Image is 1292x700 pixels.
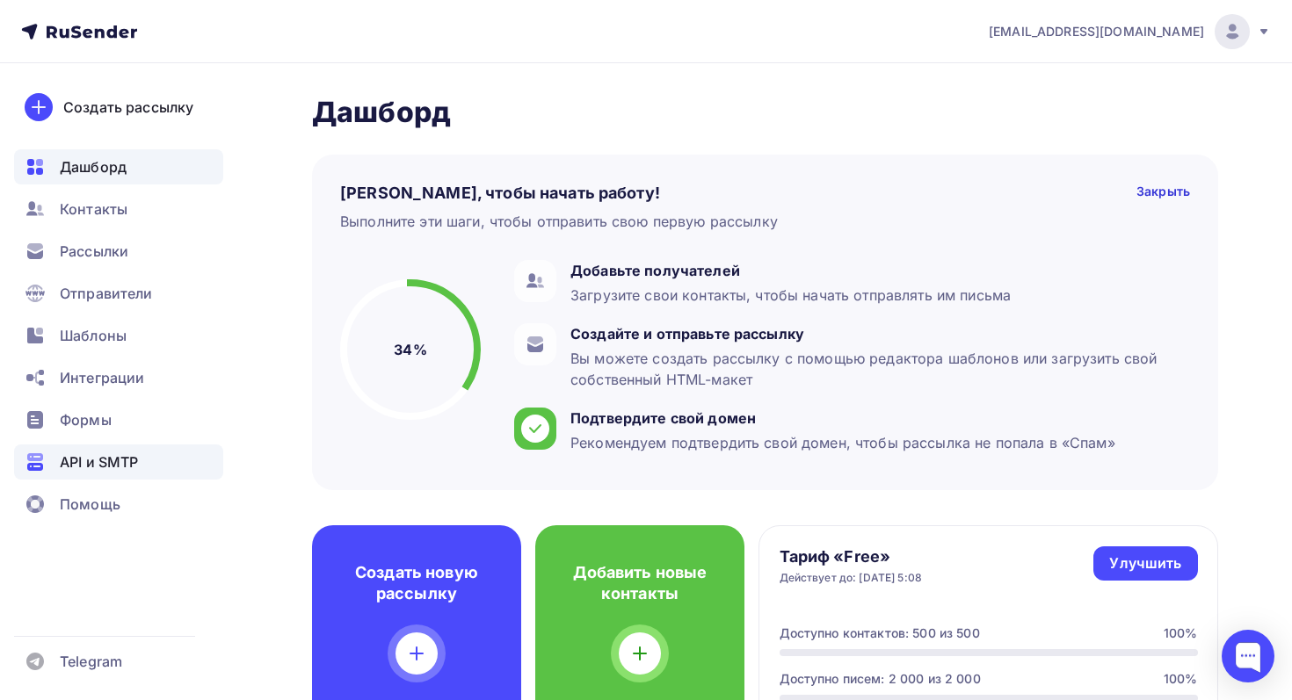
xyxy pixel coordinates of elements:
[570,348,1181,390] div: Вы можете создать рассылку с помощью редактора шаблонов или загрузить свой собственный HTML-макет
[570,323,1181,344] div: Создайте и отправьте рассылку
[570,408,1115,429] div: Подтвердите свой домен
[63,97,193,118] div: Создать рассылку
[60,651,122,672] span: Telegram
[1136,183,1190,204] div: Закрыть
[570,432,1115,453] div: Рекомендуем подтвердить свой домен, чтобы рассылка не попала в «Спам»
[60,283,153,304] span: Отправители
[780,670,981,688] div: Доступно писем: 2 000 из 2 000
[14,149,223,184] a: Дашборд
[60,494,120,515] span: Помощь
[340,183,660,204] h4: [PERSON_NAME], чтобы начать работу!
[60,198,127,220] span: Контакты
[394,339,426,360] h5: 34%
[989,23,1204,40] span: [EMAIL_ADDRESS][DOMAIN_NAME]
[14,191,223,227] a: Контакты
[989,14,1271,49] a: [EMAIL_ADDRESS][DOMAIN_NAME]
[1109,553,1181,574] div: Улучшить
[780,546,923,567] h4: Тариф «Free»
[780,624,980,642] div: Доступно контактов: 500 из 500
[14,276,223,311] a: Отправители
[570,260,1011,281] div: Добавьте получателей
[60,156,127,177] span: Дашборд
[60,451,138,473] span: API и SMTP
[14,318,223,353] a: Шаблоны
[312,95,1218,130] h2: Дашборд
[570,285,1011,306] div: Загрузите свои контакты, чтобы начать отправлять им письма
[1164,670,1198,688] div: 100%
[340,562,493,604] h4: Создать новую рассылку
[60,367,144,388] span: Интеграции
[340,211,778,232] div: Выполните эти шаги, чтобы отправить свою первую рассылку
[14,234,223,269] a: Рассылки
[60,241,128,262] span: Рассылки
[1164,624,1198,642] div: 100%
[60,409,112,430] span: Формы
[14,402,223,437] a: Формы
[60,325,127,346] span: Шаблоны
[780,571,923,585] div: Действует до: [DATE] 5:08
[563,562,716,604] h4: Добавить новые контакты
